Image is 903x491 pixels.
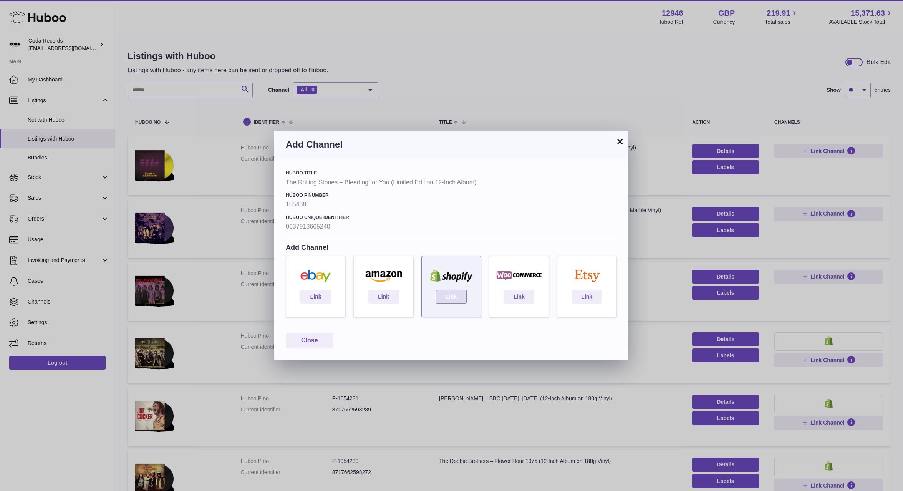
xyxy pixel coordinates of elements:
h4: Huboo Unique Identifier [286,214,617,221]
h4: Huboo P number [286,192,617,198]
a: Link [504,290,534,304]
strong: The Rolling Stones – Bleeding for You (Limited Edition 12-Inch Album) [286,178,617,187]
button: Close [286,333,333,348]
a: Link [300,290,331,304]
h4: Add Channel [286,243,617,252]
img: shopify [426,270,477,282]
img: amazon [358,270,409,282]
h3: Add Channel [286,138,617,151]
button: × [615,137,625,146]
a: Link [368,290,399,304]
a: Link [572,290,602,304]
a: Link [436,290,467,304]
img: ebay [290,270,341,282]
img: etsy [561,270,613,282]
h4: Huboo Title [286,170,617,176]
img: woocommerce [493,270,545,282]
strong: 0637913665240 [286,222,617,231]
strong: 1054381 [286,200,617,209]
